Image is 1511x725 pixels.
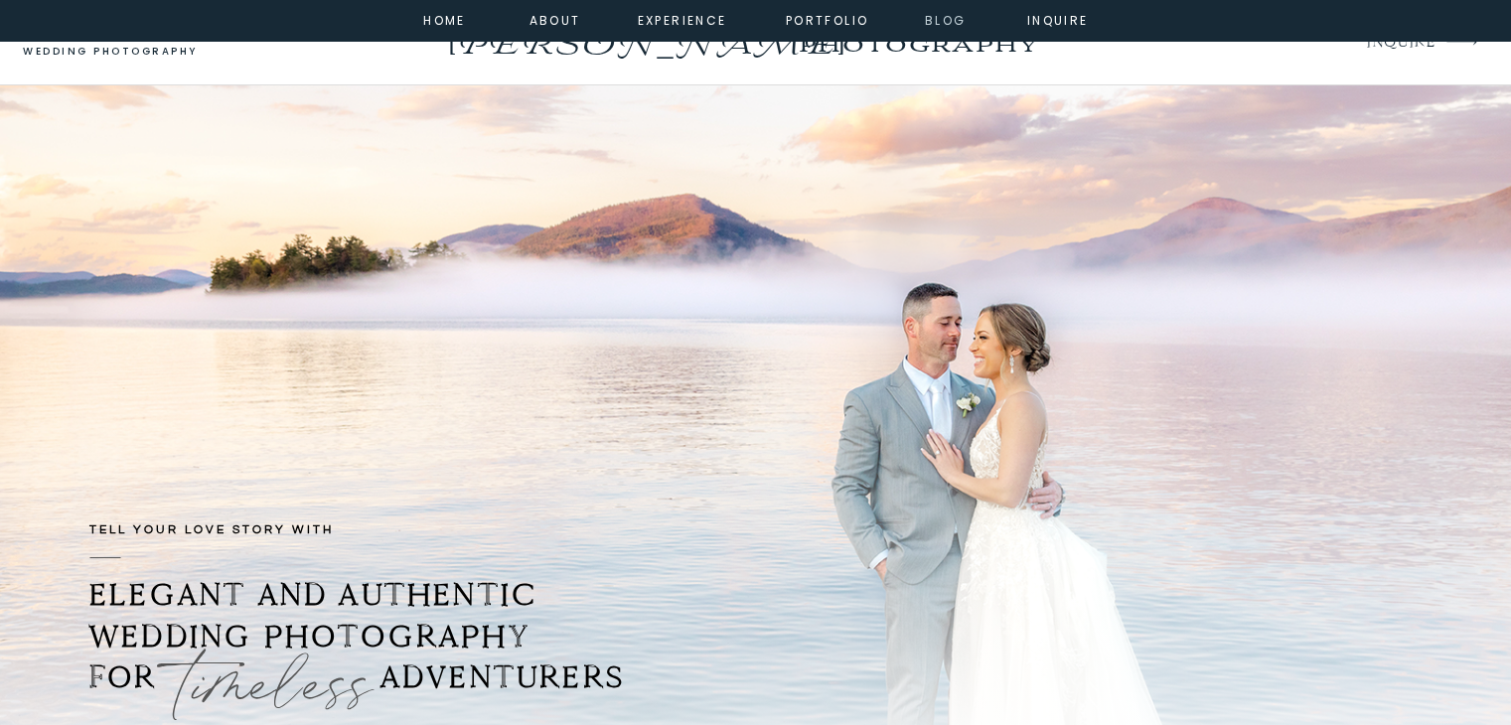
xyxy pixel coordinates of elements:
[1022,10,1094,28] a: inquire
[443,21,847,53] a: [PERSON_NAME]
[910,10,982,28] a: Blog
[89,576,625,696] b: ELEGANT AND AUTHENTIC WEDDING PHOTOGRAPHY FOR ADVENTURERS
[23,25,256,62] a: saratoga springs based wedding photography
[638,10,718,28] a: experience
[418,10,472,28] a: home
[89,523,334,536] b: TELL YOUR LOVE STORY with
[759,16,1076,71] a: photography
[529,10,574,28] a: about
[1367,30,1434,57] a: INQUIRE
[785,10,870,28] a: portfolio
